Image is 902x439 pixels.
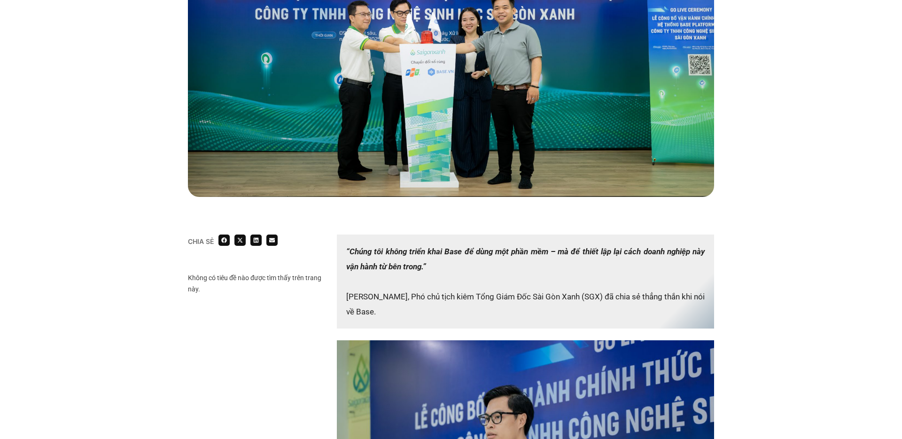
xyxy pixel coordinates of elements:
[346,247,705,271] em: “Chúng tôi không triển khai Base để dùng một phần mềm – mà để thiết lập lại cách doanh nghiệp này...
[188,272,327,295] div: Không có tiêu đề nào được tìm thấy trên trang này.
[250,235,262,246] div: Share on linkedin
[218,235,230,246] div: Share on facebook
[266,235,278,246] div: Share on email
[337,235,714,329] p: [PERSON_NAME], Phó chủ tịch kiêm Tổng Giám Đốc Sài Gòn Xanh (SGX) đã chia sẻ thẳng thắn khi nói v...
[188,238,214,245] div: Chia sẻ
[234,235,246,246] div: Share on x-twitter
